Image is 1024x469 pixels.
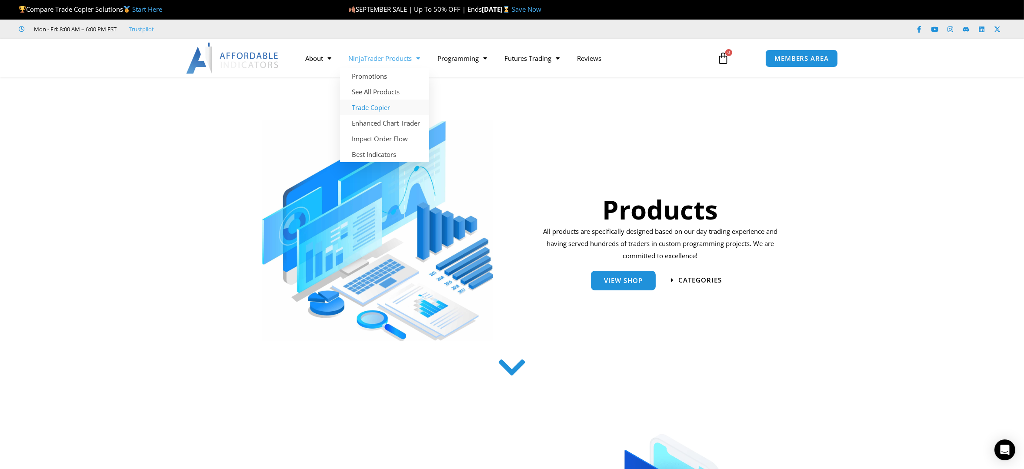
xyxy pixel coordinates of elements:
a: 0 [704,46,742,71]
img: LogoAI | Affordable Indicators – NinjaTrader [186,43,280,74]
span: 0 [725,49,732,56]
a: categories [671,277,722,283]
a: Start Here [132,5,162,13]
img: 🥇 [123,6,130,13]
ul: NinjaTrader Products [340,68,429,162]
span: SEPTEMBER SALE | Up To 50% OFF | Ends [348,5,482,13]
a: Futures Trading [496,48,569,68]
a: View Shop [591,271,656,290]
span: MEMBERS AREA [774,55,829,62]
div: Open Intercom Messenger [994,439,1015,460]
a: Impact Order Flow [340,131,429,146]
span: Compare Trade Copier Solutions [19,5,162,13]
img: 🍂 [349,6,355,13]
a: Programming [429,48,496,68]
h1: Products [540,191,781,228]
img: ProductsSection scaled | Affordable Indicators – NinjaTrader [262,121,493,341]
a: See All Products [340,84,429,100]
span: View Shop [604,277,643,284]
a: MEMBERS AREA [765,50,838,67]
a: Promotions [340,68,429,84]
a: Reviews [569,48,610,68]
img: 🏆 [19,6,26,13]
span: categories [678,277,722,283]
img: ⌛ [503,6,510,13]
nav: Menu [297,48,707,68]
strong: [DATE] [482,5,512,13]
a: About [297,48,340,68]
a: Enhanced Chart Trader [340,115,429,131]
a: Best Indicators [340,146,429,162]
p: All products are specifically designed based on our day trading experience and having served hund... [540,226,781,262]
a: Trade Copier [340,100,429,115]
span: Mon - Fri: 8:00 AM – 6:00 PM EST [32,24,117,34]
a: NinjaTrader Products [340,48,429,68]
a: Trustpilot [129,24,154,34]
a: Save Now [512,5,541,13]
